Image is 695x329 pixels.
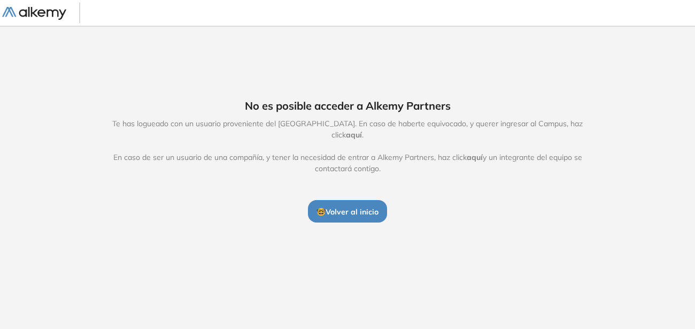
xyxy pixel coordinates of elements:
[467,152,483,162] span: aquí
[316,207,379,217] span: 🤓 Volver al inicio
[245,98,451,114] span: No es posible acceder a Alkemy Partners
[308,200,387,223] button: 🤓Volver al inicio
[101,118,594,174] span: Te has logueado con un usuario proveniente del [GEOGRAPHIC_DATA]. En caso de haberte equivocado, ...
[346,130,362,140] span: aquí
[2,7,66,20] img: Logo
